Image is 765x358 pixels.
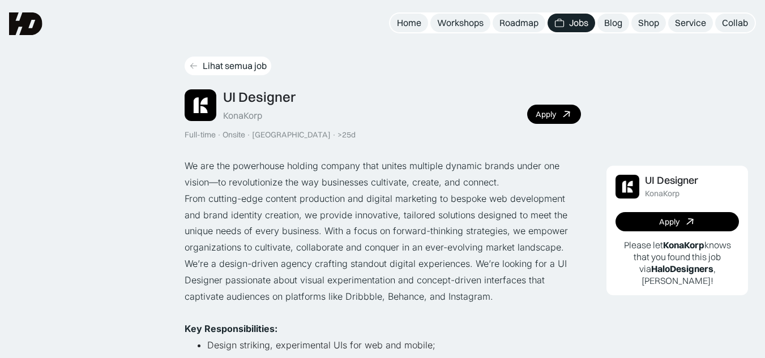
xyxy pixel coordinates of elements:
[645,175,698,187] div: UI Designer
[185,256,581,304] p: We’re a design-driven agency crafting standout digital experiences. We’re looking for a UI Design...
[430,14,490,32] a: Workshops
[207,337,581,353] li: Design striking, experimental UIs for web and mobile;
[638,17,659,29] div: Shop
[536,110,556,119] div: Apply
[597,14,629,32] a: Blog
[675,17,706,29] div: Service
[397,17,421,29] div: Home
[715,14,755,32] a: Collab
[499,17,539,29] div: Roadmap
[223,89,296,105] div: UI Designer
[548,14,595,32] a: Jobs
[645,189,679,199] div: KonaKorp
[185,158,581,191] p: We are the powerhouse holding company that unites multiple dynamic brands under one vision—to rev...
[722,17,748,29] div: Collab
[604,17,622,29] div: Blog
[185,89,216,121] img: Job Image
[569,17,588,29] div: Jobs
[337,130,356,140] div: >25d
[332,130,336,140] div: ·
[668,14,713,32] a: Service
[223,110,262,122] div: KonaKorp
[659,217,679,227] div: Apply
[185,304,581,321] p: ‍
[493,14,545,32] a: Roadmap
[616,239,739,286] p: Please let knows that you found this job via , [PERSON_NAME]!
[663,239,704,251] b: KonaKorp
[437,17,484,29] div: Workshops
[217,130,221,140] div: ·
[185,191,581,256] p: From cutting-edge content production and digital marketing to bespoke web development and brand i...
[185,323,277,334] strong: Key Responsibilities:
[616,175,639,199] img: Job Image
[616,212,739,231] a: Apply
[651,263,713,274] b: HaloDesigners
[223,130,245,140] div: Onsite
[185,57,271,75] a: Lihat semua job
[185,130,216,140] div: Full-time
[390,14,428,32] a: Home
[246,130,251,140] div: ·
[631,14,666,32] a: Shop
[527,105,581,124] a: Apply
[252,130,331,140] div: [GEOGRAPHIC_DATA]
[203,60,267,72] div: Lihat semua job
